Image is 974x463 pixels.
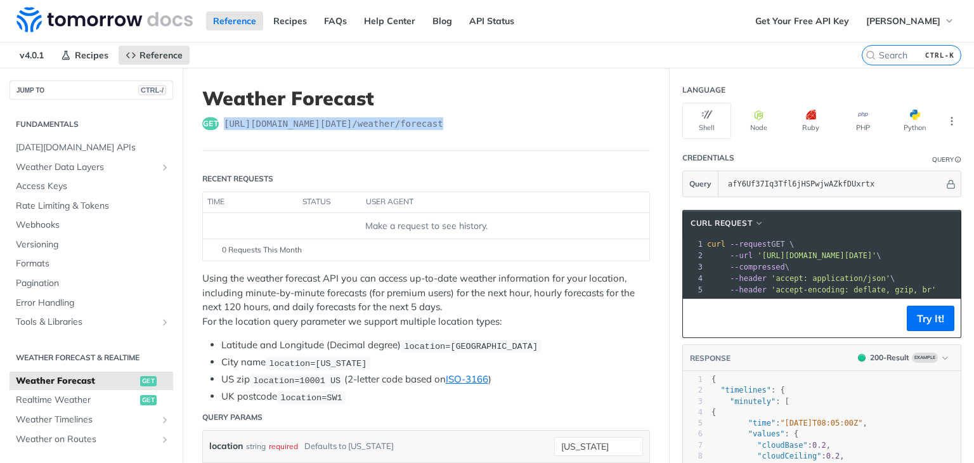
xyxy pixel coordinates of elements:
div: 7 [683,440,703,451]
a: Rate Limiting & Tokens [10,197,173,216]
span: --header [730,285,767,294]
span: Webhooks [16,219,170,231]
div: 2 [683,385,703,396]
a: Formats [10,254,173,273]
a: Reference [206,11,263,30]
div: Defaults to [US_STATE] [304,437,394,455]
button: [PERSON_NAME] [859,11,961,30]
p: Using the weather forecast API you can access up-to-date weather information for your location, i... [202,271,650,329]
button: 200200-ResultExample [852,351,954,364]
span: Weather Timelines [16,414,157,426]
span: Example [912,353,938,363]
a: Weather Forecastget [10,372,173,391]
th: time [203,192,298,212]
span: "[DATE]T08:05:00Z" [780,419,862,427]
li: Latitude and Longitude (Decimal degree) [221,338,650,353]
button: Copy to clipboard [689,309,707,328]
span: get [140,395,157,405]
span: 200 [858,354,866,362]
span: Weather Forecast [16,375,137,388]
a: Versioning [10,235,173,254]
div: 5 [683,418,703,429]
div: 4 [683,273,705,284]
h2: Fundamentals [10,119,173,130]
span: : , [711,441,831,450]
a: Recipes [54,46,115,65]
span: \ [707,251,881,260]
h2: Weather Forecast & realtime [10,352,173,363]
a: ISO-3166 [446,373,488,385]
span: \ [707,274,895,283]
div: 3 [683,396,703,407]
a: Realtime Weatherget [10,391,173,410]
span: location=[US_STATE] [269,358,367,368]
a: Pagination [10,274,173,293]
span: Recipes [75,49,108,61]
div: 3 [683,261,705,273]
button: Show subpages for Weather on Routes [160,434,170,445]
button: Try It! [907,306,954,331]
button: cURL Request [686,217,769,230]
span: : [ [711,397,789,406]
div: QueryInformation [932,155,961,164]
span: Versioning [16,238,170,251]
span: "values" [748,429,785,438]
button: Show subpages for Tools & Libraries [160,317,170,327]
li: City name [221,355,650,370]
span: \ [707,263,789,271]
button: Hide [944,178,958,190]
span: https://api.tomorrow.io/v4/weather/forecast [224,117,443,130]
a: Reference [119,46,190,65]
span: : { [711,386,785,395]
button: PHP [838,103,887,139]
svg: Search [866,50,876,60]
span: cURL Request [691,218,752,229]
svg: More ellipsis [946,115,958,127]
a: API Status [462,11,521,30]
a: Webhooks [10,216,173,235]
span: Weather Data Layers [16,161,157,174]
span: location=SW1 [280,393,342,402]
a: Recipes [266,11,314,30]
div: 2 [683,250,705,261]
span: Rate Limiting & Tokens [16,200,170,212]
span: Access Keys [16,180,170,193]
button: Ruby [786,103,835,139]
div: Query [932,155,954,164]
label: location [209,437,243,455]
div: 6 [683,429,703,440]
div: Make a request to see history. [208,219,644,233]
div: 200 - Result [870,352,909,363]
span: Error Handling [16,297,170,310]
span: Reference [140,49,183,61]
span: Query [689,178,711,190]
span: [PERSON_NAME] [866,15,940,27]
li: US zip (2-letter code based on ) [221,372,650,387]
span: curl [707,240,725,249]
span: 'accept-encoding: deflate, gzip, br' [771,285,936,294]
a: Error Handling [10,294,173,313]
span: 'accept: application/json' [771,274,890,283]
span: Formats [16,258,170,270]
span: : , [711,452,845,460]
span: Weather on Routes [16,433,157,446]
div: Credentials [682,152,734,164]
a: Get Your Free API Key [748,11,856,30]
button: Query [683,171,718,197]
h1: Weather Forecast [202,87,650,110]
span: 0.2 [812,441,826,450]
a: Weather on RoutesShow subpages for Weather on Routes [10,430,173,449]
span: "time" [748,419,776,427]
div: 8 [683,451,703,462]
span: get [140,376,157,386]
span: { [711,375,716,384]
div: Recent Requests [202,173,273,185]
span: CTRL-/ [138,85,166,95]
button: Python [890,103,939,139]
span: Tools & Libraries [16,316,157,329]
span: v4.0.1 [13,46,51,65]
span: '[URL][DOMAIN_NAME][DATE]' [757,251,876,260]
div: required [269,437,298,455]
span: [DATE][DOMAIN_NAME] APIs [16,141,170,154]
button: More Languages [942,112,961,131]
